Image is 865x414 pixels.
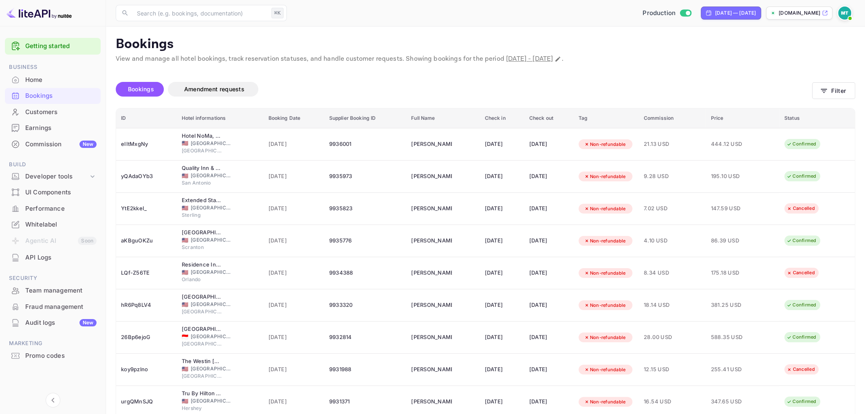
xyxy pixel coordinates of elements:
div: Non-refundable [579,365,631,375]
th: Check out [524,108,574,128]
span: Indonesia [182,334,188,339]
div: Developer tools [5,170,101,184]
span: [GEOGRAPHIC_DATA] [182,308,222,315]
div: aKBguOKZu [121,234,172,247]
div: Residence Inn by Marriott Orlando Convention Center [182,261,222,269]
div: New [79,319,97,326]
div: Quality Inn & Suites SeaWorld North [182,164,222,172]
div: Confirmed [781,332,821,342]
div: [DATE] [485,202,519,215]
div: Hotel NoMa, Trademark Collection by Wyndham [182,132,222,140]
span: [GEOGRAPHIC_DATA] [182,372,222,380]
div: 9936001 [329,138,401,151]
div: 9935973 [329,170,401,183]
div: Getting started [5,38,101,55]
span: Scranton [182,244,222,251]
div: Fraud management [5,299,101,315]
span: [GEOGRAPHIC_DATA] [191,301,231,308]
div: Chelsea Radmore [411,363,452,376]
div: [DATE] [485,170,519,183]
div: Non-refundable [579,236,631,246]
div: Team management [5,283,101,299]
div: Bookings [5,88,101,104]
a: API Logs [5,250,101,265]
div: urgQMnSJQ [121,395,172,408]
button: Change date range [554,55,562,63]
span: [DATE] [269,172,319,181]
div: Confirmed [781,396,821,407]
div: UI Components [25,188,97,197]
div: [DATE] [529,170,569,183]
div: Promo codes [5,348,101,364]
div: Performance [5,201,101,217]
a: CommissionNew [5,137,101,152]
div: Home [25,75,97,85]
div: koy9pzlno [121,363,172,376]
p: View and manage all hotel bookings, track reservation statuses, and handle customer requests. Sho... [116,54,855,64]
a: Team management [5,283,101,298]
span: [GEOGRAPHIC_DATA] [191,397,231,405]
input: Search (e.g. bookings, documentation) [132,5,268,21]
div: 9934388 [329,266,401,280]
div: Whitelabel [5,217,101,233]
div: Non-refundable [579,333,631,343]
span: [DATE] [269,397,319,406]
span: [DATE] [269,333,319,342]
span: United States of America [182,205,188,211]
span: United States of America [182,238,188,243]
span: United States of America [182,141,188,146]
div: New [79,141,97,148]
button: Collapse navigation [46,393,60,407]
span: United States of America [182,270,188,275]
span: [DATE] [269,140,319,149]
span: [DATE] - [DATE] [506,55,553,63]
div: Audit logsNew [5,315,101,331]
div: Customers [25,108,97,117]
div: Confirmed [781,139,821,149]
th: Price [706,108,779,128]
div: YtE2kkeI_ [121,202,172,215]
div: ASTON Palembang Hotel & Conference Center [182,325,222,333]
div: ⌘K [271,8,284,18]
span: Bookings [128,86,154,92]
div: [DATE] — [DATE] [715,9,756,17]
p: Bookings [116,36,855,53]
div: 9931988 [329,363,401,376]
div: 26Bp6ejoG [121,331,172,344]
div: [DATE] [529,202,569,215]
div: UI Components [5,185,101,200]
span: United States of America [182,302,188,307]
div: Home [5,72,101,88]
div: Hilton Garden Inn Dallas/Arlington [182,293,222,301]
span: [GEOGRAPHIC_DATA] [191,236,231,244]
div: Non-refundable [579,268,631,278]
th: Commission [639,108,706,128]
div: Extended Stay America Suites Washington DC Sterling Dulles [182,196,222,205]
div: [DATE] [529,138,569,151]
div: Switch to Sandbox mode [639,9,694,18]
div: Fraud management [25,302,97,312]
div: [DATE] [485,299,519,312]
p: [DOMAIN_NAME] [779,9,820,17]
span: United States of America [182,366,188,372]
div: The Westin Philadelphia [182,357,222,366]
span: 381.25 USD [711,301,751,310]
div: Non-refundable [579,172,631,182]
span: Build [5,160,101,169]
span: [GEOGRAPHIC_DATA][PERSON_NAME] [182,147,222,154]
div: Team management [25,286,97,295]
th: Check in [480,108,524,128]
div: API Logs [25,253,97,262]
span: Business [5,63,101,72]
div: [DATE] [485,395,519,408]
div: API Logs [5,250,101,266]
span: San Antonio [182,179,222,187]
span: 147.59 USD [711,204,751,213]
a: Performance [5,201,101,216]
a: Earnings [5,120,101,135]
div: Audit logs [25,318,97,328]
a: Customers [5,104,101,119]
span: 12.15 USD [644,365,701,374]
div: Earnings [5,120,101,136]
